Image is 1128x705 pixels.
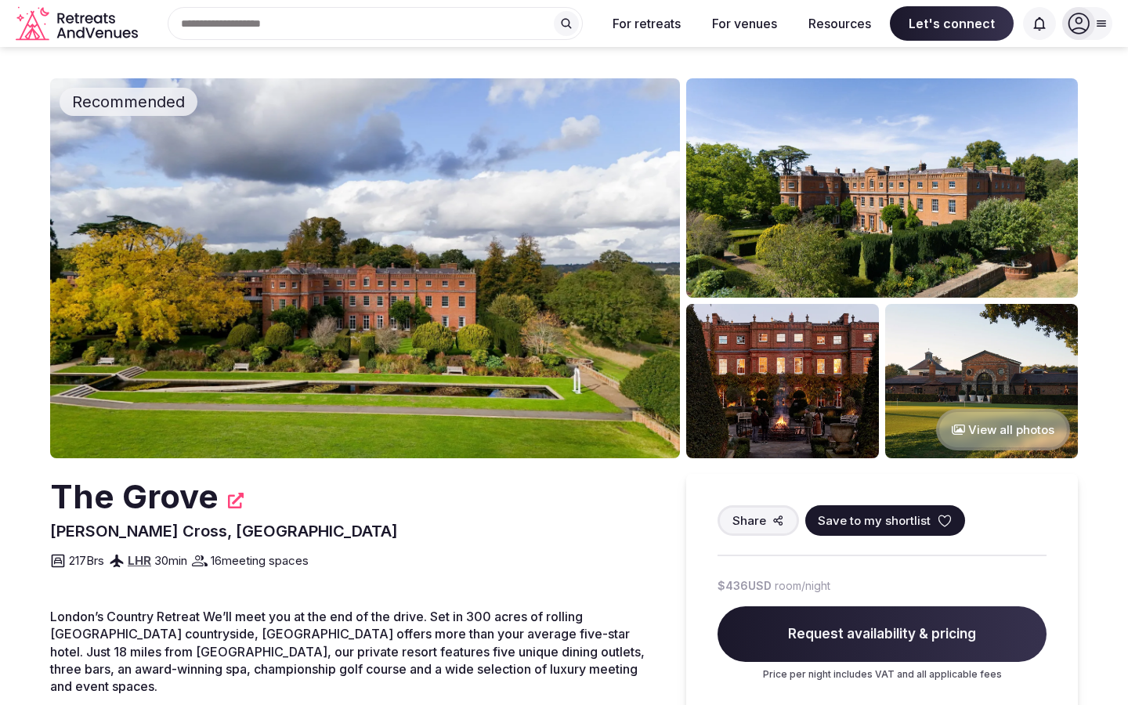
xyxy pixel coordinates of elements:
a: LHR [128,553,151,568]
span: 30 min [154,552,187,569]
span: Recommended [66,91,191,113]
a: Visit the homepage [16,6,141,42]
span: [PERSON_NAME] Cross, [GEOGRAPHIC_DATA] [50,522,398,540]
button: Share [718,505,799,536]
span: 16 meeting spaces [211,552,309,569]
span: Share [732,512,766,529]
h2: The Grove [50,474,219,520]
span: London’s Country Retreat We’ll meet you at the end of the drive. Set in 300 acres of rolling [GEO... [50,609,645,695]
span: room/night [775,578,830,594]
span: Save to my shortlist [818,512,931,529]
img: Venue gallery photo [885,304,1078,458]
svg: Retreats and Venues company logo [16,6,141,42]
button: Save to my shortlist [805,505,965,536]
button: View all photos [936,409,1070,450]
p: Price per night includes VAT and all applicable fees [718,668,1047,681]
span: $436 USD [718,578,772,594]
img: Venue gallery photo [686,304,879,458]
div: Recommended [60,88,197,116]
span: 217 Brs [69,552,104,569]
img: Venue cover photo [50,78,680,458]
img: Venue gallery photo [686,78,1078,298]
span: Let's connect [890,6,1014,41]
button: For venues [700,6,790,41]
button: Resources [796,6,884,41]
span: Request availability & pricing [718,606,1047,663]
button: For retreats [600,6,693,41]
